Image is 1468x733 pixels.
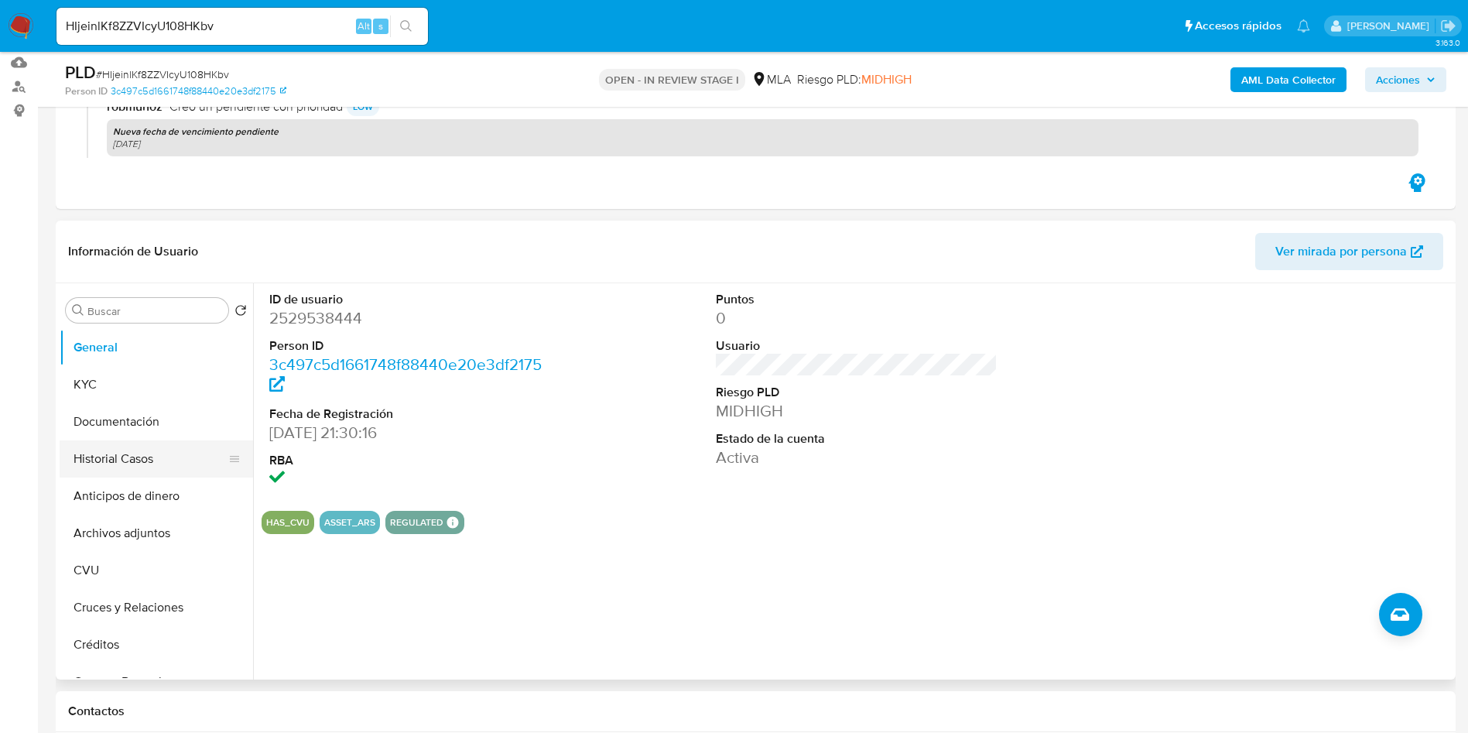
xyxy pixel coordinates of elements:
span: Riesgo PLD: [797,71,912,88]
a: 3c497c5d1661748f88440e20e3df2175 [111,84,286,98]
a: 3c497c5d1661748f88440e20e3df2175 [269,353,542,397]
button: Anticipos de dinero [60,478,253,515]
span: Ver mirada por persona [1275,233,1407,270]
button: KYC [60,366,253,403]
button: Ver mirada por persona [1255,233,1443,270]
dt: Riesgo PLD [716,384,998,401]
input: Buscar usuario o caso... [56,16,428,36]
button: Volver al orden por defecto [234,304,247,321]
dd: [DATE] 21:30:16 [269,422,552,444]
button: Archivos adjuntos [60,515,253,552]
dt: ID de usuario [269,291,552,308]
dt: Estado de la cuenta [716,430,998,447]
button: CVU [60,552,253,589]
button: Cuentas Bancarias [60,663,253,700]
span: Accesos rápidos [1195,18,1282,34]
button: search-icon [390,15,422,37]
input: Buscar [87,304,222,318]
dt: Person ID [269,337,552,355]
dd: 0 [716,307,998,329]
div: MLA [751,71,791,88]
span: MIDHIGH [861,70,912,88]
button: Cruces y Relaciones [60,589,253,626]
button: General [60,329,253,366]
span: Alt [358,19,370,33]
button: Historial Casos [60,440,241,478]
b: Person ID [65,84,108,98]
button: AML Data Collector [1230,67,1347,92]
span: s [378,19,383,33]
b: AML Data Collector [1241,67,1336,92]
span: Acciones [1376,67,1420,92]
button: Créditos [60,626,253,663]
h1: Información de Usuario [68,244,198,259]
dd: 2529538444 [269,307,552,329]
dt: RBA [269,452,552,469]
dt: Puntos [716,291,998,308]
button: Documentación [60,403,253,440]
span: # HIjeinlKf8ZZVIcyU108HKbv [96,67,229,82]
button: Acciones [1365,67,1446,92]
dd: MIDHIGH [716,400,998,422]
p: gustavo.deseta@mercadolibre.com [1347,19,1435,33]
p: OPEN - IN REVIEW STAGE I [599,69,745,91]
b: PLD [65,60,96,84]
button: Buscar [72,304,84,317]
a: Salir [1440,18,1456,34]
dd: Activa [716,447,998,468]
dt: Fecha de Registración [269,406,552,423]
dt: Usuario [716,337,998,355]
h1: Contactos [68,704,1443,719]
span: 3.163.0 [1435,36,1460,49]
a: Notificaciones [1297,19,1310,33]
